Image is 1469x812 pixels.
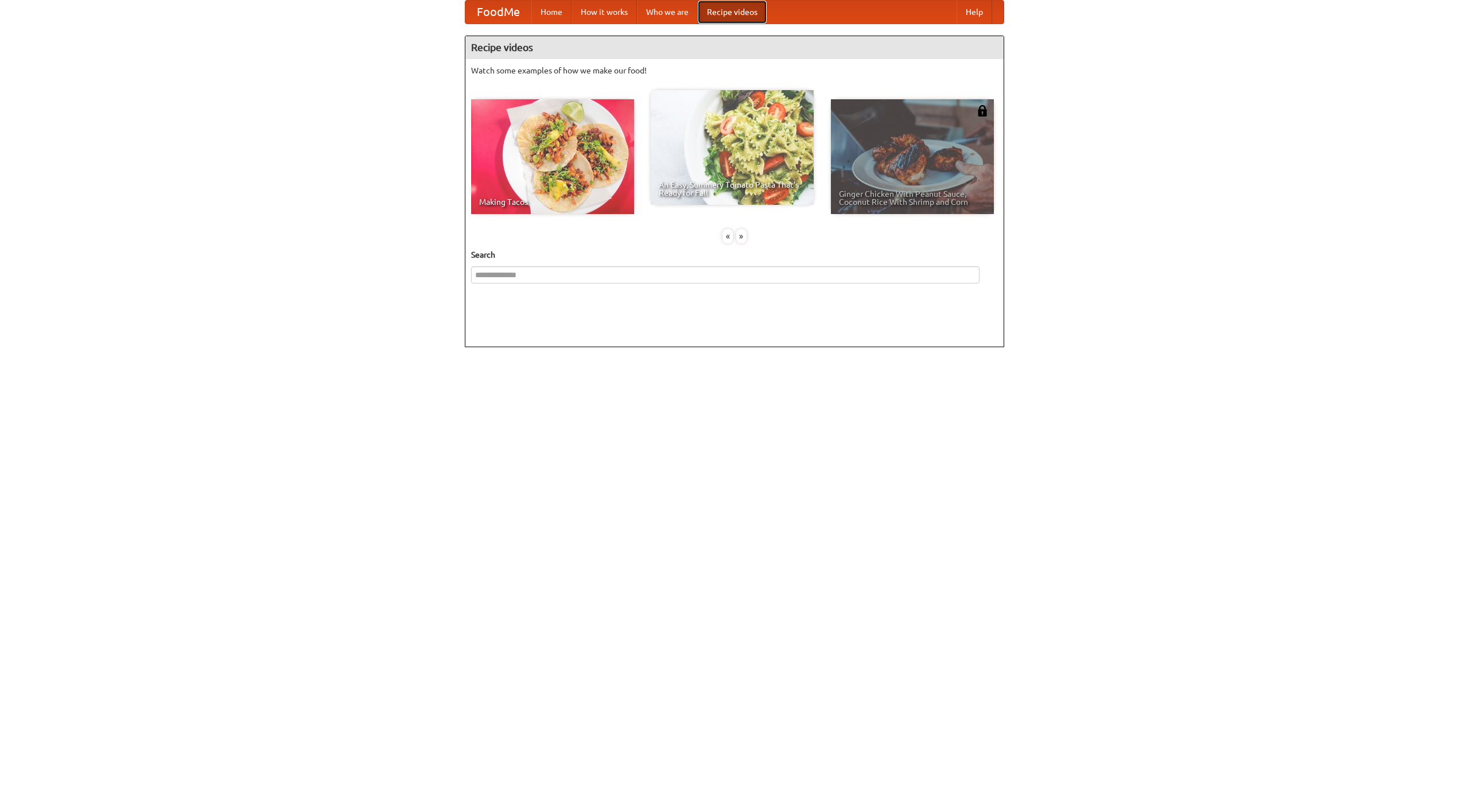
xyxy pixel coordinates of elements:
h4: Recipe videos [465,36,1004,59]
a: An Easy, Summery Tomato Pasta That's Ready for Fall [651,90,814,205]
a: Making Tacos [471,99,634,214]
span: Making Tacos [479,198,626,206]
a: Home [531,1,572,24]
a: How it works [572,1,637,24]
p: Watch some examples of how we make our food! [471,65,998,76]
a: FoodMe [465,1,531,24]
img: 483408.png [977,105,988,116]
a: Help [957,1,992,24]
a: Who we are [637,1,698,24]
h5: Search [471,249,998,261]
div: » [736,229,747,243]
a: Recipe videos [698,1,767,24]
span: An Easy, Summery Tomato Pasta That's Ready for Fall [659,181,806,197]
div: « [722,229,733,243]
